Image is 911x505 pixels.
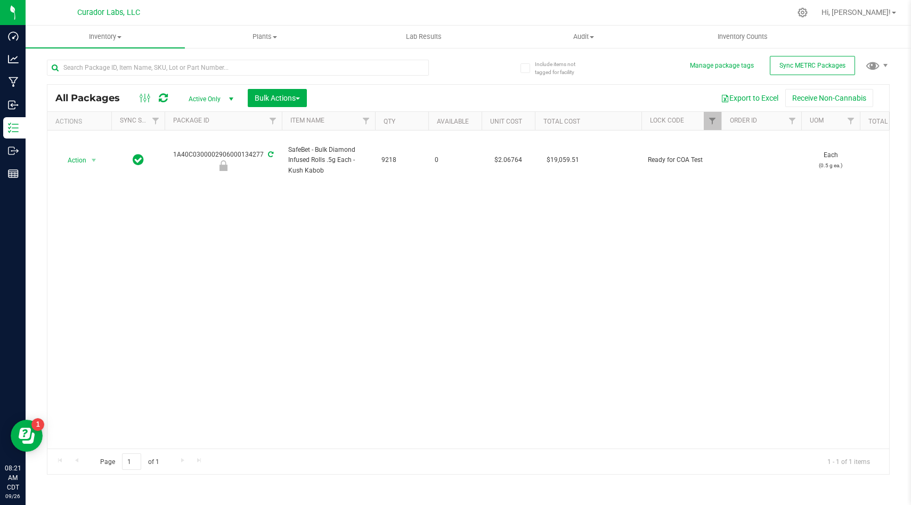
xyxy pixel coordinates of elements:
[810,117,824,124] a: UOM
[842,112,860,130] a: Filter
[821,8,891,17] span: Hi, [PERSON_NAME]!
[185,26,344,48] a: Plants
[785,89,873,107] button: Receive Non-Cannabis
[173,117,209,124] a: Package ID
[435,155,475,165] span: 0
[730,117,757,124] a: Order Id
[490,118,522,125] a: Unit Cost
[264,112,282,130] a: Filter
[288,145,369,176] span: SafeBet - Bulk Diamond Infused Rolls .5g Each - Kush Kabob
[482,131,535,190] td: $2.06764
[796,7,809,18] div: Manage settings
[344,26,503,48] a: Lab Results
[77,8,140,17] span: Curador Labs, LLC
[8,123,19,133] inline-svg: Inventory
[381,155,422,165] span: 9218
[690,61,754,70] button: Manage package tags
[255,94,300,102] span: Bulk Actions
[650,117,684,124] a: Lock Code
[91,453,168,470] span: Page of 1
[147,112,165,130] a: Filter
[5,492,21,500] p: 09/26
[26,32,185,42] span: Inventory
[8,100,19,110] inline-svg: Inbound
[31,418,44,431] iframe: Resource center unread badge
[122,453,141,470] input: 1
[163,160,283,171] div: Ready for COA Test
[290,117,324,124] a: Item Name
[55,118,107,125] div: Actions
[543,118,580,125] a: Total Cost
[704,112,721,130] a: Filter
[58,153,87,168] span: Action
[541,152,584,168] span: $19,059.51
[663,26,823,48] a: Inventory Counts
[8,54,19,64] inline-svg: Analytics
[11,420,43,452] iframe: Resource center
[503,26,663,48] a: Audit
[504,32,662,42] span: Audit
[384,118,395,125] a: Qty
[779,62,845,69] span: Sync METRC Packages
[266,151,273,158] span: Sync from Compliance System
[26,26,185,48] a: Inventory
[648,155,715,165] span: Ready for COA Test
[163,150,283,170] div: 1A40C0300002906000134277
[8,168,19,179] inline-svg: Reports
[87,153,101,168] span: select
[392,32,456,42] span: Lab Results
[5,463,21,492] p: 08:21 AM CDT
[784,112,801,130] a: Filter
[535,60,588,76] span: Include items not tagged for facility
[133,152,144,167] span: In Sync
[55,92,131,104] span: All Packages
[248,89,307,107] button: Bulk Actions
[8,145,19,156] inline-svg: Outbound
[714,89,785,107] button: Export to Excel
[868,118,907,125] a: Total THC%
[437,118,469,125] a: Available
[819,453,879,469] span: 1 - 1 of 1 items
[8,31,19,42] inline-svg: Dashboard
[357,112,375,130] a: Filter
[47,60,429,76] input: Search Package ID, Item Name, SKU, Lot or Part Number...
[770,56,855,75] button: Sync METRC Packages
[8,77,19,87] inline-svg: Manufacturing
[120,117,161,124] a: Sync Status
[808,160,853,170] p: (0.5 g ea.)
[703,32,782,42] span: Inventory Counts
[808,150,853,170] span: Each
[185,32,344,42] span: Plants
